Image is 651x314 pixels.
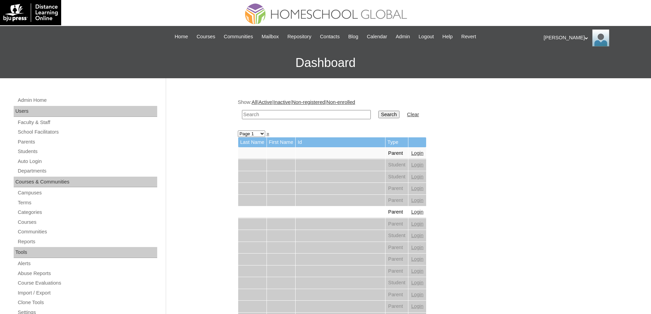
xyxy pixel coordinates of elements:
td: Id [296,137,385,147]
td: Parent [385,301,408,312]
a: Login [411,245,423,250]
a: Courses [17,218,157,227]
h3: Dashboard [3,47,648,78]
a: Departments [17,167,157,175]
div: Courses & Communities [14,177,157,188]
a: Login [411,280,423,285]
span: Courses [196,33,215,41]
span: Home [175,33,188,41]
span: Repository [287,33,311,41]
a: Login [411,233,423,238]
span: Mailbox [261,33,279,41]
img: Ariane Ebuen [592,29,609,46]
a: Inactive [273,99,291,105]
td: Parent [385,206,408,218]
td: First Name [267,137,296,147]
a: Login [411,221,423,227]
a: Reports [17,237,157,246]
a: Auto Login [17,157,157,166]
input: Search [378,111,399,118]
img: logo-white.png [3,3,58,22]
a: Campuses [17,189,157,197]
span: Help [443,33,453,41]
a: Login [411,186,423,191]
a: Admin [392,33,413,41]
td: Student [385,230,408,242]
td: Student [385,277,408,289]
a: Clone Tools [17,298,157,307]
td: Type [385,137,408,147]
div: Users [14,106,157,117]
span: Admin [396,33,410,41]
td: Parent [385,242,408,254]
a: Login [411,209,423,215]
a: Courses [193,33,219,41]
a: Repository [284,33,315,41]
td: Parent [385,265,408,277]
input: Search [242,110,371,119]
a: Revert [458,33,479,41]
a: Login [411,303,423,309]
div: Show: | | | | [238,99,576,123]
a: Terms [17,199,157,207]
td: Parent [385,148,408,159]
a: Login [411,256,423,262]
a: Logout [415,33,437,41]
span: Calendar [367,33,387,41]
a: Login [411,268,423,274]
td: Student [385,171,408,183]
td: Parent [385,183,408,194]
a: Students [17,147,157,156]
a: Login [411,292,423,297]
a: Calendar [364,33,391,41]
a: » [267,131,269,136]
a: Alerts [17,259,157,268]
span: Contacts [320,33,340,41]
a: Login [411,174,423,179]
a: Contacts [316,33,343,41]
a: Login [411,197,423,203]
a: Import / Export [17,289,157,297]
span: Revert [461,33,476,41]
span: Communities [224,33,253,41]
a: Login [411,162,423,167]
div: [PERSON_NAME] [544,29,644,46]
a: Login [411,150,423,156]
a: School Facilitators [17,128,157,136]
a: Non-registered [292,99,325,105]
a: Blog [345,33,362,41]
span: Logout [419,33,434,41]
a: Active [258,99,272,105]
td: Student [385,159,408,171]
td: Last Name [238,137,267,147]
a: Admin Home [17,96,157,105]
a: Non-enrolled [326,99,355,105]
span: Blog [348,33,358,41]
div: Tools [14,247,157,258]
a: Help [439,33,456,41]
a: Parents [17,138,157,146]
a: Course Evaluations [17,279,157,287]
td: Parent [385,218,408,230]
a: Clear [407,112,419,117]
a: All [252,99,257,105]
td: Parent [385,289,408,301]
a: Communities [220,33,257,41]
td: Parent [385,195,408,206]
td: Parent [385,254,408,265]
a: Abuse Reports [17,269,157,278]
a: Communities [17,228,157,236]
a: Home [171,33,191,41]
a: Faculty & Staff [17,118,157,127]
a: Categories [17,208,157,217]
a: Mailbox [258,33,282,41]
